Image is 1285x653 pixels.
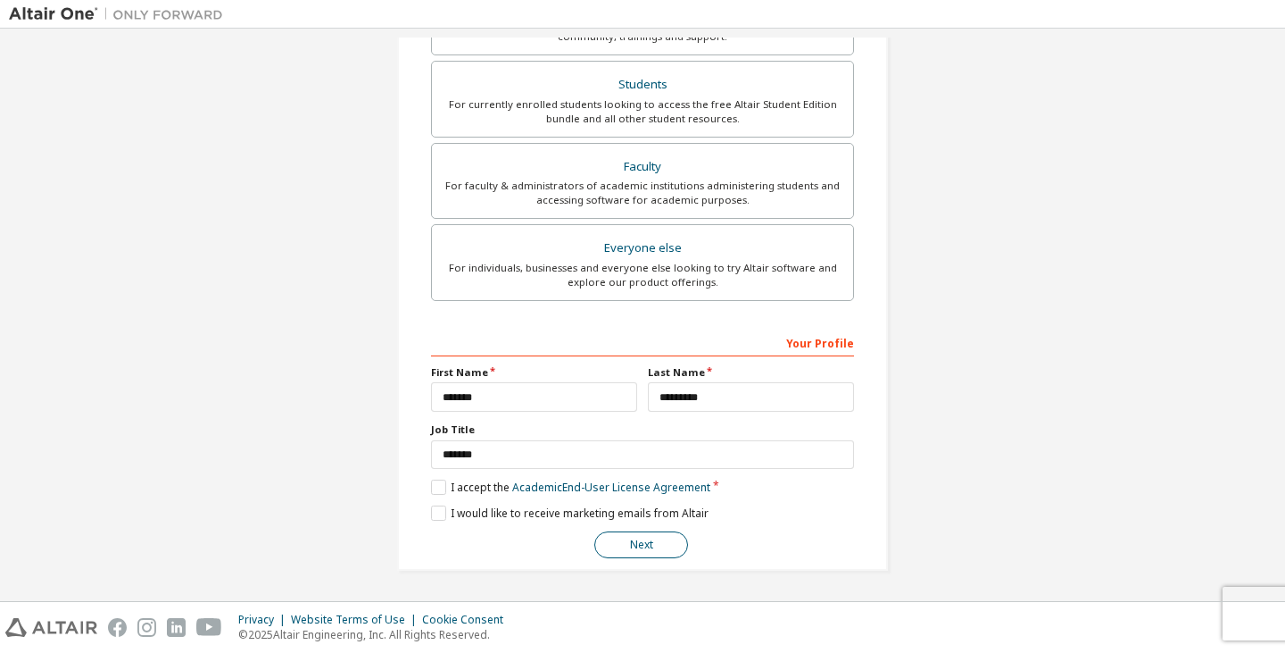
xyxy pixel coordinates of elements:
label: First Name [431,365,637,380]
div: Faculty [443,155,842,180]
button: Next [594,532,688,558]
div: Everyone else [443,236,842,261]
div: Cookie Consent [422,613,514,627]
div: For individuals, businesses and everyone else looking to try Altair software and explore our prod... [443,261,842,289]
img: linkedin.svg [167,618,186,637]
a: Academic End-User License Agreement [512,480,710,495]
img: instagram.svg [137,618,156,637]
div: Your Profile [431,328,854,356]
label: Job Title [431,423,854,437]
p: © 2025 Altair Engineering, Inc. All Rights Reserved. [238,627,514,642]
img: Altair One [9,5,232,23]
label: I accept the [431,480,710,495]
img: altair_logo.svg [5,618,97,637]
div: Students [443,72,842,97]
img: youtube.svg [196,618,222,637]
div: For currently enrolled students looking to access the free Altair Student Edition bundle and all ... [443,97,842,126]
label: I would like to receive marketing emails from Altair [431,506,709,521]
img: facebook.svg [108,618,127,637]
div: Website Terms of Use [291,613,422,627]
div: For faculty & administrators of academic institutions administering students and accessing softwa... [443,179,842,207]
label: Last Name [648,365,854,380]
div: Privacy [238,613,291,627]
